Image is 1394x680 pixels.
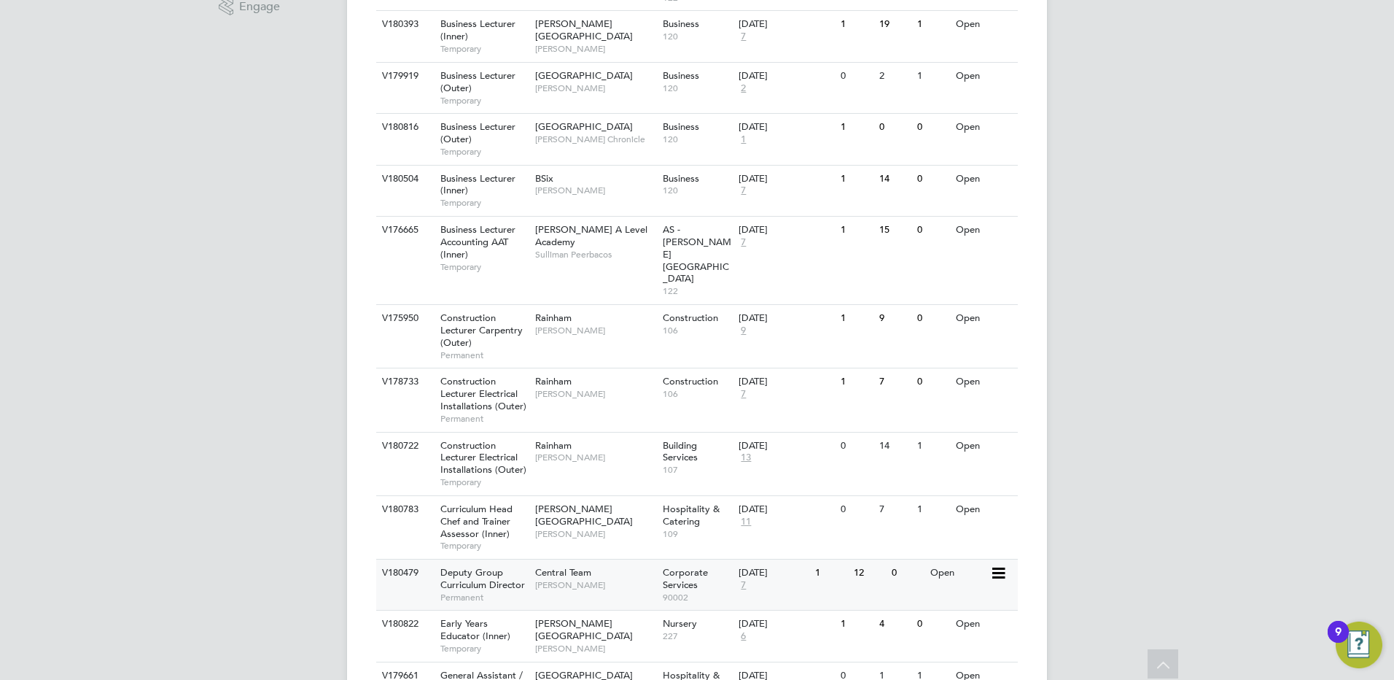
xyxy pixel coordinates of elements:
div: [DATE] [739,312,833,325]
div: 1 [837,11,875,38]
div: Open [952,11,1016,38]
div: V180722 [378,433,429,460]
div: 4 [876,611,914,638]
div: Open [952,217,1016,244]
div: 19 [876,11,914,38]
div: 12 [850,560,888,587]
span: [PERSON_NAME] [535,452,655,463]
div: Open [952,496,1016,523]
div: V180393 [378,11,429,38]
div: 15 [876,217,914,244]
span: 1 [739,134,748,146]
div: [DATE] [739,70,833,82]
div: 0 [837,433,875,460]
div: 2 [876,63,914,90]
div: 1 [914,11,951,38]
div: Open [952,63,1016,90]
span: [PERSON_NAME] [535,579,655,591]
div: V180479 [378,560,429,587]
div: 1 [811,560,849,587]
span: 120 [663,82,732,94]
div: Open [927,560,990,587]
div: 0 [914,166,951,193]
div: 1 [837,166,875,193]
div: 0 [876,114,914,141]
div: 0 [914,611,951,638]
div: 1 [914,63,951,90]
div: 0 [837,496,875,523]
div: [DATE] [739,224,833,236]
span: [PERSON_NAME] [535,185,655,196]
span: 9 [739,325,748,337]
div: Open [952,114,1016,141]
div: 14 [876,433,914,460]
div: 0 [914,217,951,244]
div: Open [952,166,1016,193]
div: V180783 [378,496,429,523]
div: [DATE] [739,440,833,452]
span: [PERSON_NAME][GEOGRAPHIC_DATA] [535,503,633,528]
span: Temporary [440,643,528,654]
div: V178733 [378,368,429,395]
span: Business [663,120,699,133]
span: 7 [739,31,748,43]
div: [DATE] [739,567,808,579]
span: [PERSON_NAME] Chronicle [535,134,655,145]
span: [PERSON_NAME] [535,388,655,400]
span: Construction Lecturer Electrical Installations (Outer) [440,439,526,476]
span: Permanent [440,349,528,361]
span: [GEOGRAPHIC_DATA] [535,69,633,82]
span: Temporary [440,197,528,209]
span: Temporary [440,43,528,55]
div: 0 [914,305,951,332]
span: Building Services [663,439,698,464]
div: 1 [837,114,875,141]
span: 227 [663,630,732,642]
div: V179919 [378,63,429,90]
span: BSix [535,172,553,185]
span: 7 [739,579,748,592]
span: Business Lecturer (Outer) [440,120,515,145]
div: V175950 [378,305,429,332]
span: 7 [739,236,748,249]
div: 1 [914,433,951,460]
span: Business [663,18,699,30]
span: Nursery [663,617,697,630]
div: 1 [837,368,875,395]
span: Permanent [440,592,528,603]
div: V180822 [378,611,429,638]
span: 120 [663,185,732,196]
span: 11 [739,516,753,528]
span: Hospitality & Catering [663,503,720,528]
div: [DATE] [739,376,833,388]
span: [PERSON_NAME] [535,643,655,654]
div: [DATE] [739,503,833,516]
span: AS - [PERSON_NAME][GEOGRAPHIC_DATA] [663,223,731,285]
div: 9 [1335,632,1342,651]
span: 120 [663,31,732,42]
span: [PERSON_NAME] [535,82,655,94]
span: Construction Lecturer Carpentry (Outer) [440,312,523,349]
div: 0 [837,63,875,90]
span: Business [663,172,699,185]
span: [PERSON_NAME] A Level Academy [535,223,647,248]
span: Business Lecturer (Inner) [440,18,515,42]
span: 7 [739,388,748,401]
div: Open [952,305,1016,332]
span: 7 [739,185,748,197]
span: Central Team [535,566,591,579]
span: 109 [663,528,732,540]
span: Sulliman Peerbacos [535,249,655,260]
span: [PERSON_NAME] [535,43,655,55]
div: 1 [837,217,875,244]
span: Business Lecturer (Inner) [440,172,515,197]
span: Corporate Services [663,566,708,591]
div: V180816 [378,114,429,141]
div: 0 [888,560,926,587]
div: [DATE] [739,18,833,31]
span: 13 [739,452,753,464]
div: 9 [876,305,914,332]
span: Rainham [535,439,572,452]
span: Temporary [440,261,528,273]
div: V180504 [378,166,429,193]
